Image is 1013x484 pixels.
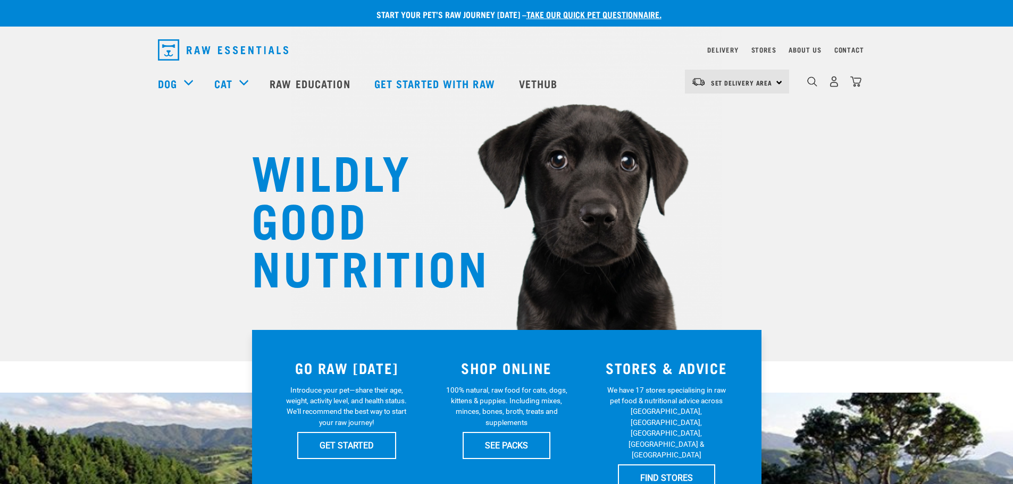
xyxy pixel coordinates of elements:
[252,146,464,290] h1: WILDLY GOOD NUTRITION
[828,76,840,87] img: user.png
[273,360,421,376] h3: GO RAW [DATE]
[751,48,776,52] a: Stores
[259,62,363,105] a: Raw Education
[364,62,508,105] a: Get started with Raw
[807,77,817,87] img: home-icon-1@2x.png
[850,76,861,87] img: home-icon@2x.png
[297,432,396,458] a: GET STARTED
[444,385,569,428] p: 100% natural, raw food for cats, dogs, kittens & puppies. Including mixes, minces, bones, broth, ...
[158,39,288,61] img: Raw Essentials Logo
[789,48,821,52] a: About Us
[604,385,729,461] p: We have 17 stores specialising in raw pet food & nutritional advice across [GEOGRAPHIC_DATA], [GE...
[149,35,864,65] nav: dropdown navigation
[158,75,177,91] a: Dog
[707,48,738,52] a: Delivery
[508,62,571,105] a: Vethub
[834,48,864,52] a: Contact
[214,75,232,91] a: Cat
[711,81,773,84] span: Set Delivery Area
[526,12,662,16] a: take our quick pet questionnaire.
[284,385,409,428] p: Introduce your pet—share their age, weight, activity level, and health status. We'll recommend th...
[463,432,550,458] a: SEE PACKS
[593,360,740,376] h3: STORES & ADVICE
[433,360,580,376] h3: SHOP ONLINE
[691,77,706,87] img: van-moving.png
